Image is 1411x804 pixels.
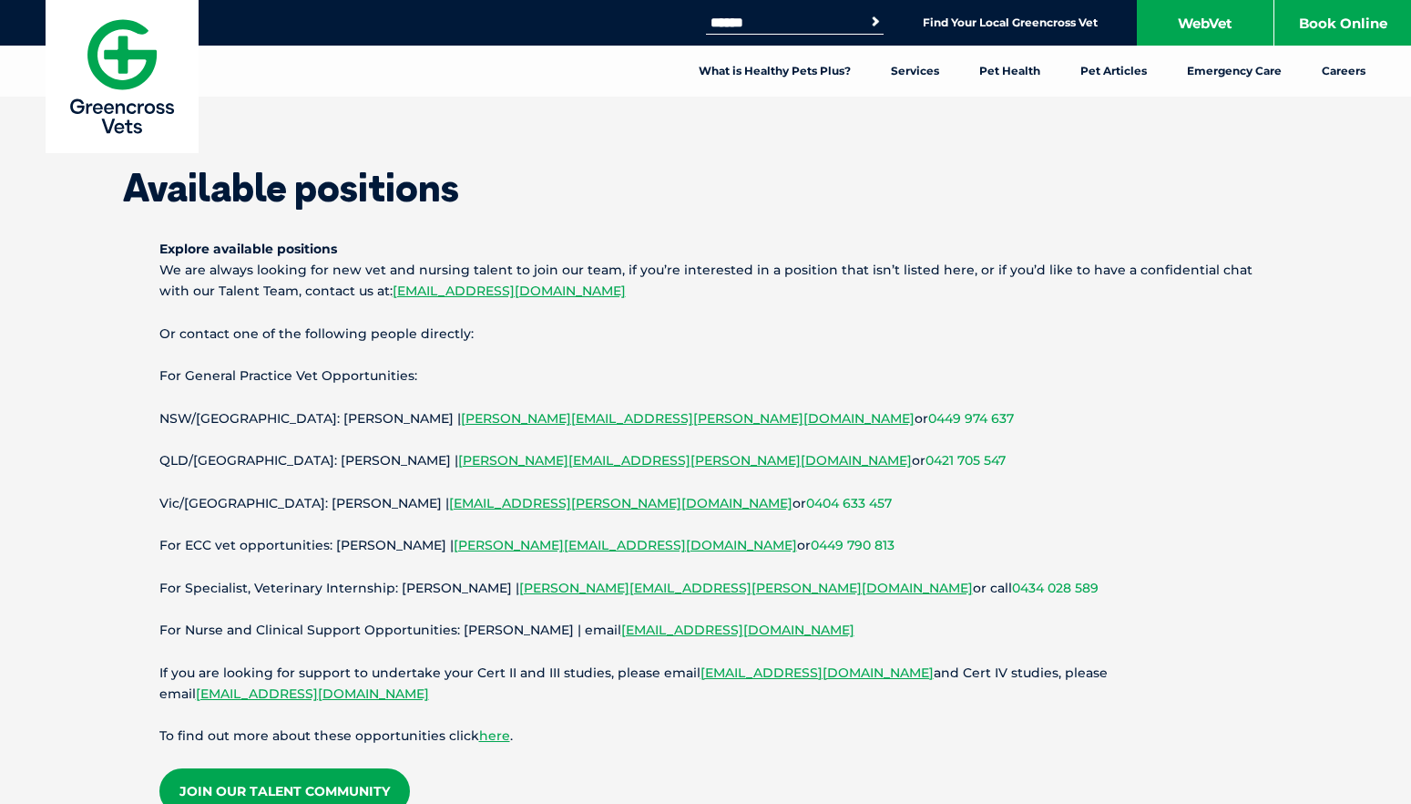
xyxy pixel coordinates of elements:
[159,450,1253,471] p: QLD/[GEOGRAPHIC_DATA]: [PERSON_NAME] | or
[679,46,871,97] a: What is Healthy Pets Plus?
[123,169,1289,207] h1: Available positions
[811,537,895,553] a: 0449 790 813
[159,239,1253,303] p: We are always looking for new vet and nursing talent to join our team, if you’re interested in a ...
[393,283,626,299] a: [EMAIL_ADDRESS][DOMAIN_NAME]
[159,663,1253,705] p: If you are looking for support to undertake your Cert II and III studies, please email and Cert I...
[159,535,1253,556] p: For ECC vet opportunities: [PERSON_NAME] | or
[159,408,1253,429] p: NSW/[GEOGRAPHIC_DATA]: [PERSON_NAME] | or
[159,324,1253,345] p: Or contact one of the following people directly:
[866,13,884,31] button: Search
[923,15,1098,30] a: Find Your Local Greencross Vet
[871,46,959,97] a: Services
[621,622,854,638] a: [EMAIL_ADDRESS][DOMAIN_NAME]
[454,537,797,553] a: [PERSON_NAME][EMAIL_ADDRESS][DOMAIN_NAME]
[1012,580,1099,596] a: 0434 028 589
[159,493,1253,514] p: Vic/[GEOGRAPHIC_DATA]: [PERSON_NAME] | or
[806,495,892,511] a: 0404 633 457
[159,241,337,257] strong: Explore available positions
[928,410,1014,427] a: 0449 974 637
[1060,46,1167,97] a: Pet Articles
[159,366,1253,387] p: For General Practice Vet Opportunities:
[479,727,510,744] a: here
[159,578,1253,599] p: For Specialist, Veterinary Internship: [PERSON_NAME] | or call
[196,685,429,702] a: [EMAIL_ADDRESS][DOMAIN_NAME]
[458,452,912,469] a: [PERSON_NAME][EMAIL_ADDRESS][PERSON_NAME][DOMAIN_NAME]
[449,495,792,511] a: [EMAIL_ADDRESS][PERSON_NAME][DOMAIN_NAME]
[461,410,915,427] a: [PERSON_NAME][EMAIL_ADDRESS][PERSON_NAME][DOMAIN_NAME]
[959,46,1060,97] a: Pet Health
[925,452,1006,469] a: 0421 705 547
[159,726,1253,747] p: To find out more about these opportunities click .
[1302,46,1385,97] a: Careers
[700,665,934,681] a: [EMAIL_ADDRESS][DOMAIN_NAME]
[1167,46,1302,97] a: Emergency Care
[519,580,973,596] a: [PERSON_NAME][EMAIL_ADDRESS][PERSON_NAME][DOMAIN_NAME]
[159,620,1253,641] p: For Nurse and Clinical Support Opportunities: [PERSON_NAME] | email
